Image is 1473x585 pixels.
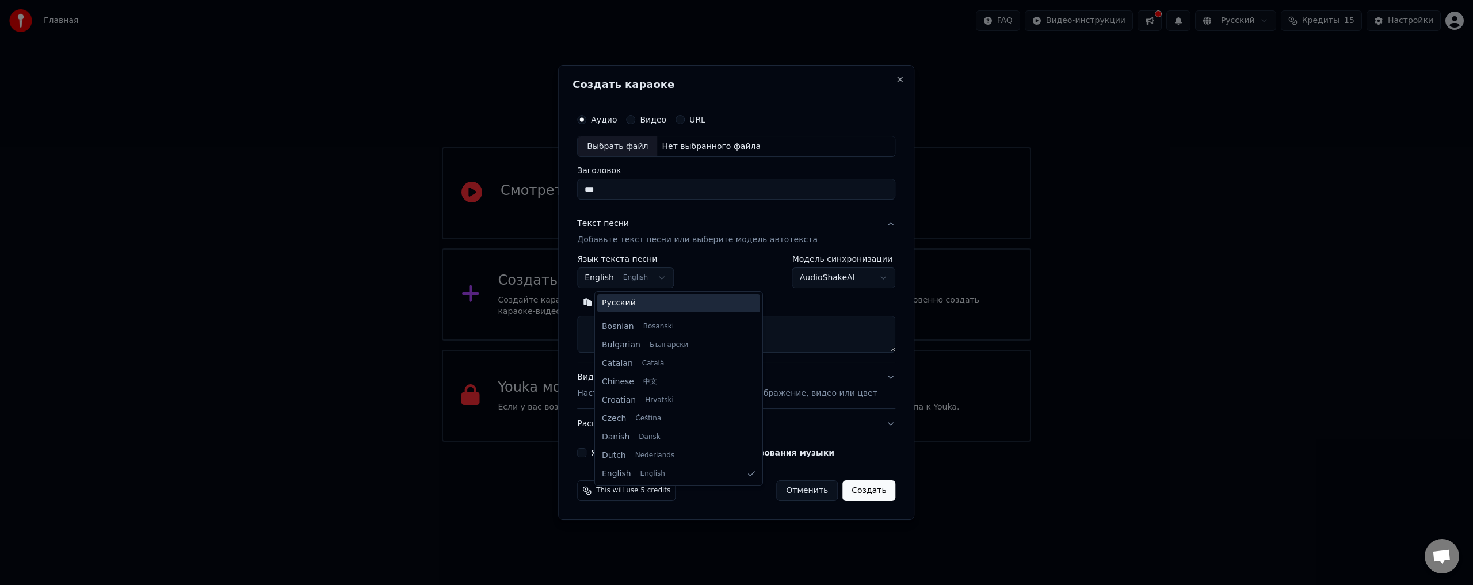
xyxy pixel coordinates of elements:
[602,395,636,406] span: Croatian
[635,414,661,423] span: Čeština
[640,469,665,479] span: English
[602,321,634,332] span: Bosnian
[635,451,674,460] span: Nederlands
[602,358,633,369] span: Catalan
[602,413,626,425] span: Czech
[645,396,674,405] span: Hrvatski
[643,322,674,331] span: Bosanski
[602,297,636,309] span: Русский
[602,431,629,443] span: Danish
[602,339,640,351] span: Bulgarian
[650,341,688,350] span: Български
[643,377,657,387] span: 中文
[639,433,660,442] span: Dansk
[642,359,664,368] span: Català
[602,376,634,388] span: Chinese
[602,468,631,480] span: English
[602,450,626,461] span: Dutch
